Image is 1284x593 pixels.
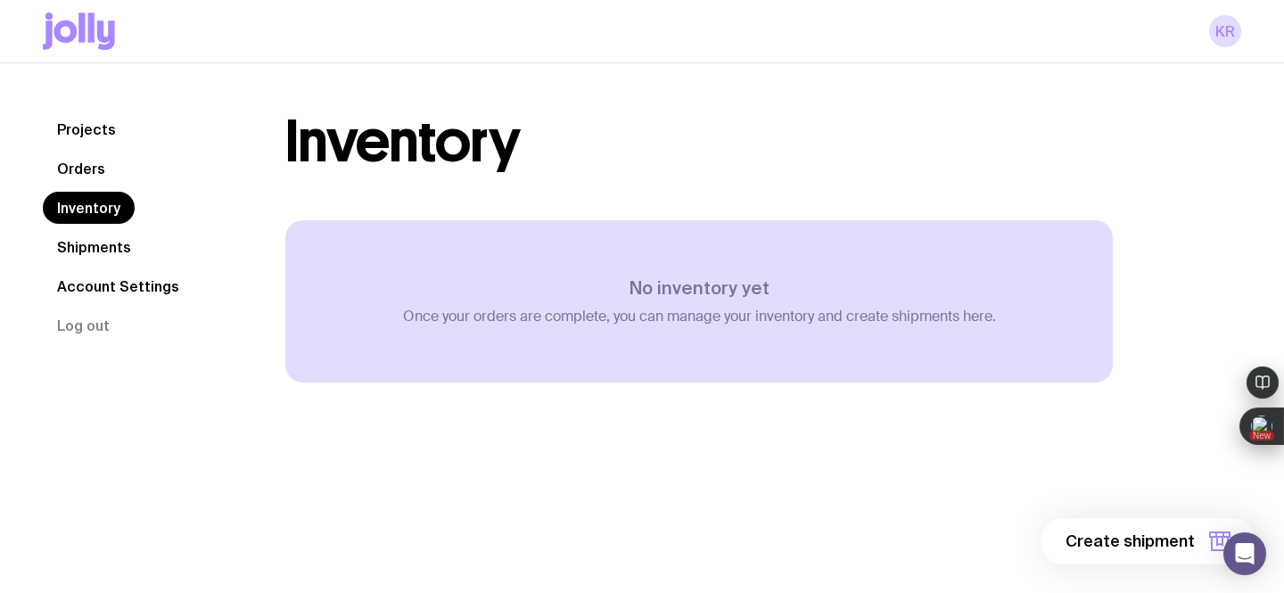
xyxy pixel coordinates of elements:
[285,113,520,170] h1: Inventory
[1041,518,1255,564] button: Create shipment
[43,270,193,302] a: Account Settings
[43,309,124,342] button: Log out
[43,231,145,263] a: Shipments
[43,152,119,185] a: Orders
[1223,532,1266,575] div: Open Intercom Messenger
[403,277,996,299] h3: No inventory yet
[43,113,130,145] a: Projects
[403,308,996,325] p: Once your orders are complete, you can manage your inventory and create shipments here.
[43,192,135,224] a: Inventory
[1066,531,1195,552] span: Create shipment
[1209,15,1241,47] a: KR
